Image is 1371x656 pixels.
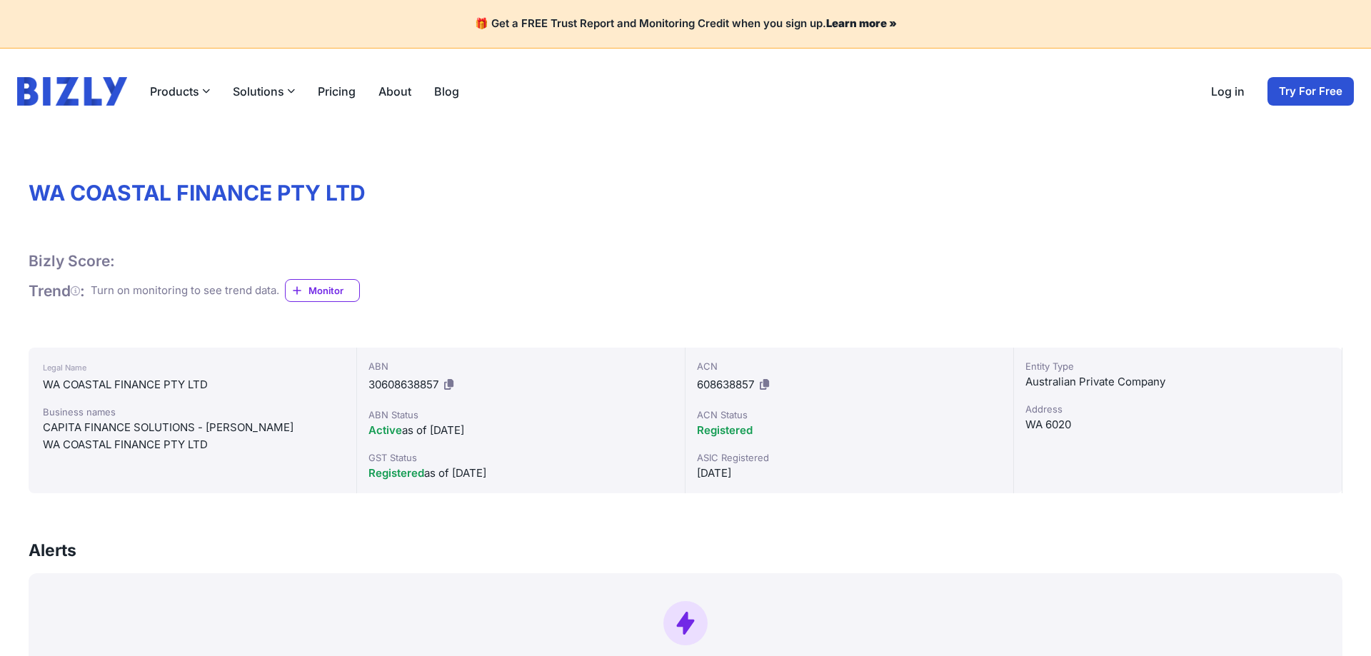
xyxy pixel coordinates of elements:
[43,436,342,453] div: WA COASTAL FINANCE PTY LTD
[368,408,673,422] div: ABN Status
[368,466,424,480] span: Registered
[1025,402,1330,416] div: Address
[1025,373,1330,390] div: Australian Private Company
[29,180,1342,206] h1: WA COASTAL FINANCE PTY LTD
[150,83,210,100] button: Products
[29,281,85,301] h1: Trend :
[43,359,342,376] div: Legal Name
[29,251,115,271] h1: Bizly Score:
[368,359,673,373] div: ABN
[697,465,1002,482] div: [DATE]
[697,359,1002,373] div: ACN
[233,83,295,100] button: Solutions
[368,450,673,465] div: GST Status
[826,16,897,30] a: Learn more »
[697,423,753,437] span: Registered
[308,283,359,298] span: Monitor
[91,283,279,299] div: Turn on monitoring to see trend data.
[1267,77,1354,106] a: Try For Free
[368,378,438,391] span: 30608638857
[368,465,673,482] div: as of [DATE]
[17,17,1354,31] h4: 🎁 Get a FREE Trust Report and Monitoring Credit when you sign up.
[434,83,459,100] a: Blog
[378,83,411,100] a: About
[43,419,342,436] div: CAPITA FINANCE SOLUTIONS - [PERSON_NAME]
[1025,416,1330,433] div: WA 6020
[697,450,1002,465] div: ASIC Registered
[285,279,360,302] a: Monitor
[1211,83,1245,100] a: Log in
[29,539,76,562] h3: Alerts
[43,376,342,393] div: WA COASTAL FINANCE PTY LTD
[697,408,1002,422] div: ACN Status
[43,405,342,419] div: Business names
[697,378,754,391] span: 608638857
[318,83,356,100] a: Pricing
[368,423,402,437] span: Active
[368,422,673,439] div: as of [DATE]
[1025,359,1330,373] div: Entity Type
